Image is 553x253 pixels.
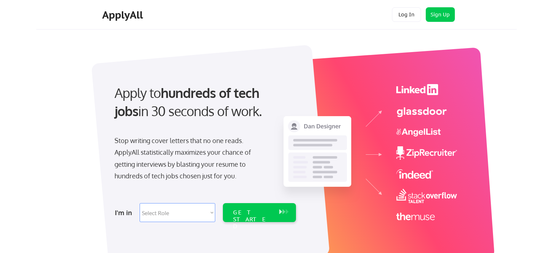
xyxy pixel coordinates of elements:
[115,84,293,120] div: Apply to in 30 seconds of work.
[426,7,455,22] button: Sign Up
[115,135,264,182] div: Stop writing cover letters that no one reads. ApplyAll statistically maximizes your chance of get...
[233,209,272,230] div: GET STARTED
[115,207,135,218] div: I'm in
[392,7,421,22] button: Log In
[102,9,145,21] div: ApplyAll
[115,84,263,119] strong: hundreds of tech jobs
